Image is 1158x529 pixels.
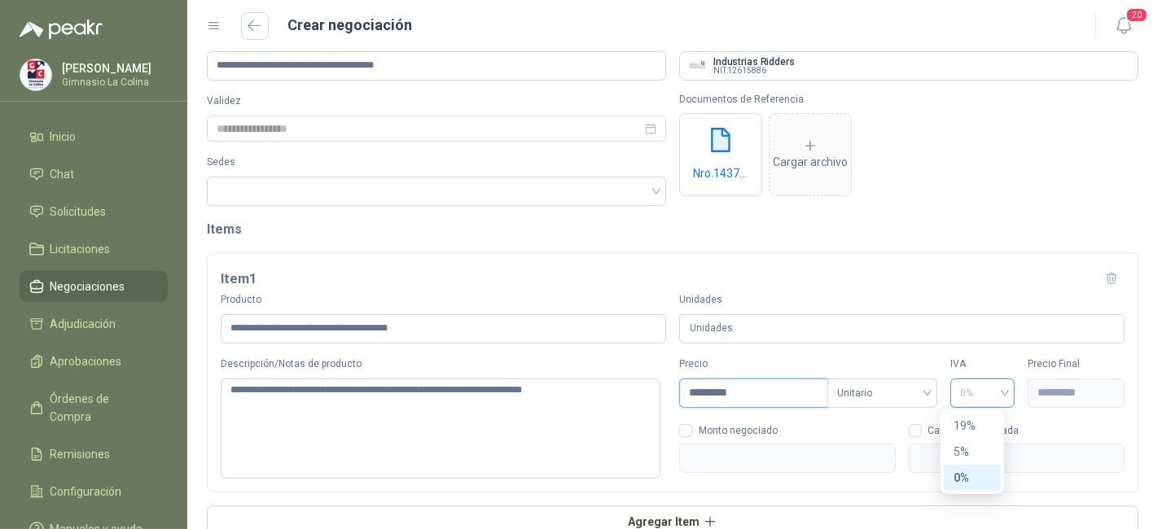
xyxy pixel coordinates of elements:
[50,390,152,426] span: Órdenes de Compra
[20,196,168,227] a: Solicitudes
[20,20,103,39] img: Logo peakr
[944,439,1001,465] div: 5%
[50,315,116,333] span: Adjudicación
[50,128,77,146] span: Inicio
[207,155,666,170] label: Sedes
[50,445,111,463] span: Remisiones
[20,476,168,507] a: Configuración
[62,77,164,87] p: Gimnasio La Colina
[20,308,168,339] a: Adjudicación
[922,426,1026,435] span: Cantidad negociada
[679,94,1138,105] p: Documentos de Referencia
[50,278,125,295] span: Negociaciones
[62,63,164,74] p: [PERSON_NAME]
[20,383,168,432] a: Órdenes de Compra
[954,469,991,487] div: 0%
[50,483,122,501] span: Configuración
[50,352,122,370] span: Aprobaciones
[50,165,75,183] span: Chat
[50,203,107,221] span: Solicitudes
[221,356,666,372] label: Descripción/Notas de producto
[773,138,848,171] div: Cargar archivo
[20,121,168,152] a: Inicio
[50,240,111,258] span: Licitaciones
[1109,11,1138,41] button: 20
[221,269,257,290] h3: Item 1
[207,219,1138,239] h2: Items
[20,234,168,264] a: Licitaciones
[950,356,1015,372] label: IVA
[1125,7,1148,23] span: 20
[1028,356,1125,372] label: Precio Final
[954,417,991,435] div: 19%
[944,465,1001,491] div: 0%
[954,443,991,461] div: 5%
[960,381,1005,405] span: 0%
[20,346,168,377] a: Aprobaciones
[20,439,168,470] a: Remisiones
[692,426,784,435] span: Monto negociado
[679,314,1125,344] div: Unidades
[221,292,666,308] label: Producto
[20,59,51,90] img: Company Logo
[20,159,168,190] a: Chat
[679,292,1125,308] label: Unidades
[944,413,1001,439] div: 19%
[20,271,168,302] a: Negociaciones
[288,14,413,37] h1: Crear negociación
[837,381,928,405] span: Unitario
[207,94,666,109] label: Validez
[679,356,827,372] label: Precio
